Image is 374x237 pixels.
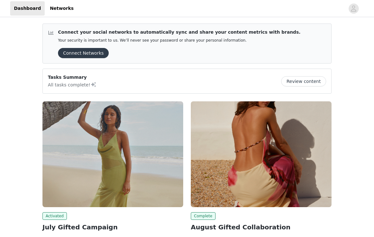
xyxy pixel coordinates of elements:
[351,3,357,14] div: avatar
[58,29,300,36] p: Connect your social networks to automatically sync and share your content metrics with brands.
[46,1,77,16] a: Networks
[191,101,332,207] img: Peppermayo AUS
[191,212,216,220] span: Complete
[281,76,326,86] button: Review content
[10,1,45,16] a: Dashboard
[42,212,67,220] span: Activated
[48,81,97,88] p: All tasks complete!
[42,101,183,207] img: Peppermayo AUS
[58,38,300,43] p: Your security is important to us. We’ll never see your password or share your personal information.
[191,222,332,232] h2: August Gifted Collaboration
[58,48,109,58] button: Connect Networks
[42,222,183,232] h2: July Gifted Campaign
[48,74,97,81] p: Tasks Summary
